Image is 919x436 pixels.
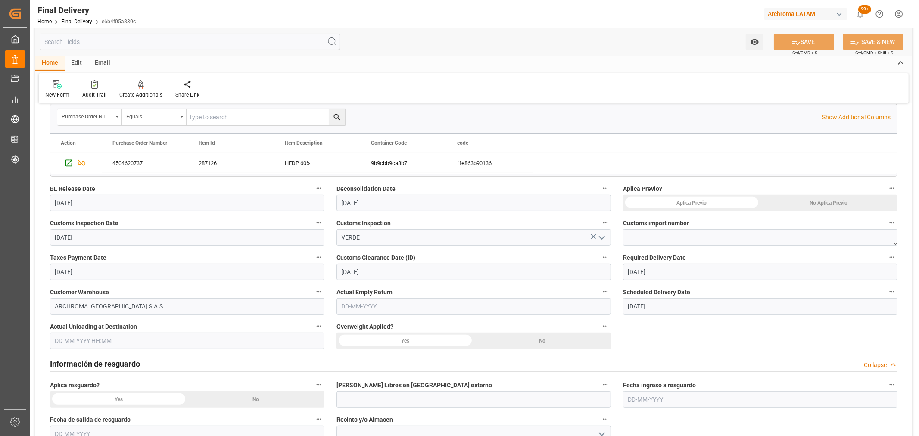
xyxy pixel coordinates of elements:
[313,217,324,228] button: Customs Inspection Date
[336,415,393,424] span: Recinto y/o Almacen
[50,288,109,297] span: Customer Warehouse
[313,183,324,194] button: BL Release Date
[746,34,763,50] button: open menu
[600,217,611,228] button: Customs Inspection
[50,391,187,408] div: Yes
[843,34,903,50] button: SAVE & NEW
[285,140,323,146] span: Item Description
[623,184,662,193] span: Aplica Previo?
[102,153,533,173] div: Press SPACE to select this row.
[336,184,396,193] span: Deconsolidation Date
[600,414,611,425] button: Recinto y/o Almacen
[336,381,492,390] span: [PERSON_NAME] Libres en [GEOGRAPHIC_DATA] externo
[88,56,117,71] div: Email
[313,286,324,297] button: Customer Warehouse
[336,219,391,228] span: Customs Inspection
[336,253,415,262] span: Customs Clearance Date (ID)
[313,321,324,332] button: Actual Unloading at Destination
[474,333,611,349] div: No
[336,322,393,331] span: Overweight Applied?
[855,50,893,56] span: Ctrl/CMD + Shift + S
[764,8,847,20] div: Archroma LATAM
[336,333,474,349] div: Yes
[50,264,324,280] input: DD-MM-YYYY
[361,153,447,173] div: 9b9cbb9ca8b7
[50,219,118,228] span: Customs Inspection Date
[600,321,611,332] button: Overweight Applied?
[102,153,188,173] div: 4504620737
[50,415,131,424] span: Fecha de salida de resguardo
[57,109,122,125] button: open menu
[336,195,611,211] input: DD-MM-YYYY
[447,153,533,173] div: ffe863b90136
[329,109,345,125] button: search button
[623,219,689,228] span: Customs import number
[50,195,324,211] input: DD-MM-YYYY
[371,140,407,146] span: Container Code
[792,50,817,56] span: Ctrl/CMD + S
[50,184,95,193] span: BL Release Date
[188,153,274,173] div: 287126
[313,252,324,263] button: Taxes Payment Date
[336,298,611,315] input: DD-MM-YYYY
[870,4,889,24] button: Help Center
[50,358,140,370] h2: Información de resguardo
[175,91,199,99] div: Share Link
[623,288,690,297] span: Scheduled Delivery Date
[600,252,611,263] button: Customs Clearance Date (ID)
[199,140,215,146] span: Item Id
[600,183,611,194] button: Deconsolidation Date
[45,91,69,99] div: New Form
[40,34,340,50] input: Search Fields
[623,298,897,315] input: DD-MM-YYYY
[82,91,106,99] div: Audit Trail
[623,253,686,262] span: Required Delivery Date
[886,379,897,390] button: Fecha ingreso a resguardo
[187,391,325,408] div: No
[50,153,102,173] div: Press SPACE to select this row.
[623,391,897,408] input: DD-MM-YYYY
[187,109,345,125] input: Type to search
[850,4,870,24] button: show 100 new notifications
[822,113,891,122] p: Show Additional Columns
[623,195,760,211] div: Aplica Previo
[336,288,393,297] span: Actual Empty Return
[764,6,850,22] button: Archroma LATAM
[760,195,898,211] div: No Aplica Previo
[886,183,897,194] button: Aplica Previo?
[50,253,106,262] span: Taxes Payment Date
[886,217,897,228] button: Customs import number
[595,231,608,244] button: open menu
[858,5,871,14] span: 99+
[864,361,887,370] div: Collapse
[313,379,324,390] button: Aplica resguardo?
[122,109,187,125] button: open menu
[37,19,52,25] a: Home
[119,91,162,99] div: Create Additionals
[61,140,76,146] div: Action
[336,264,611,280] input: DD-MM-YYYY
[37,4,136,17] div: Final Delivery
[623,264,897,280] input: DD-MM-YYYY
[623,381,696,390] span: Fecha ingreso a resguardo
[886,286,897,297] button: Scheduled Delivery Date
[274,153,361,173] div: HEDP 60%
[886,252,897,263] button: Required Delivery Date
[50,322,137,331] span: Actual Unloading at Destination
[50,229,324,246] input: DD-MM-YYYY
[457,140,468,146] span: code
[62,111,112,121] div: Purchase Order Number
[65,56,88,71] div: Edit
[61,19,92,25] a: Final Delivery
[112,140,167,146] span: Purchase Order Number
[35,56,65,71] div: Home
[600,286,611,297] button: Actual Empty Return
[126,111,177,121] div: Equals
[313,414,324,425] button: Fecha de salida de resguardo
[50,381,100,390] span: Aplica resguardo?
[50,333,324,349] input: DD-MM-YYYY HH:MM
[600,379,611,390] button: [PERSON_NAME] Libres en [GEOGRAPHIC_DATA] externo
[774,34,834,50] button: SAVE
